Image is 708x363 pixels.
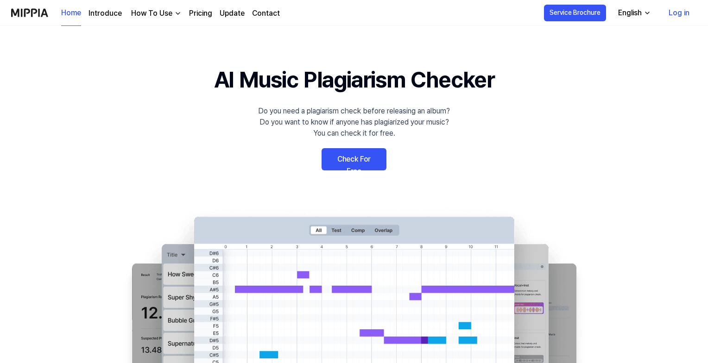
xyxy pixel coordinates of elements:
[88,8,122,19] a: Introduce
[544,5,606,21] button: Service Brochure
[220,8,245,19] a: Update
[61,0,81,26] a: Home
[616,7,644,19] div: English
[214,63,494,96] h1: AI Music Plagiarism Checker
[189,8,212,19] a: Pricing
[322,148,386,170] a: Check For Free
[611,4,657,22] button: English
[258,106,450,139] div: Do you need a plagiarism check before releasing an album? Do you want to know if anyone has plagi...
[129,8,182,19] button: How To Use
[174,10,182,17] img: down
[252,8,280,19] a: Contact
[129,8,174,19] div: How To Use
